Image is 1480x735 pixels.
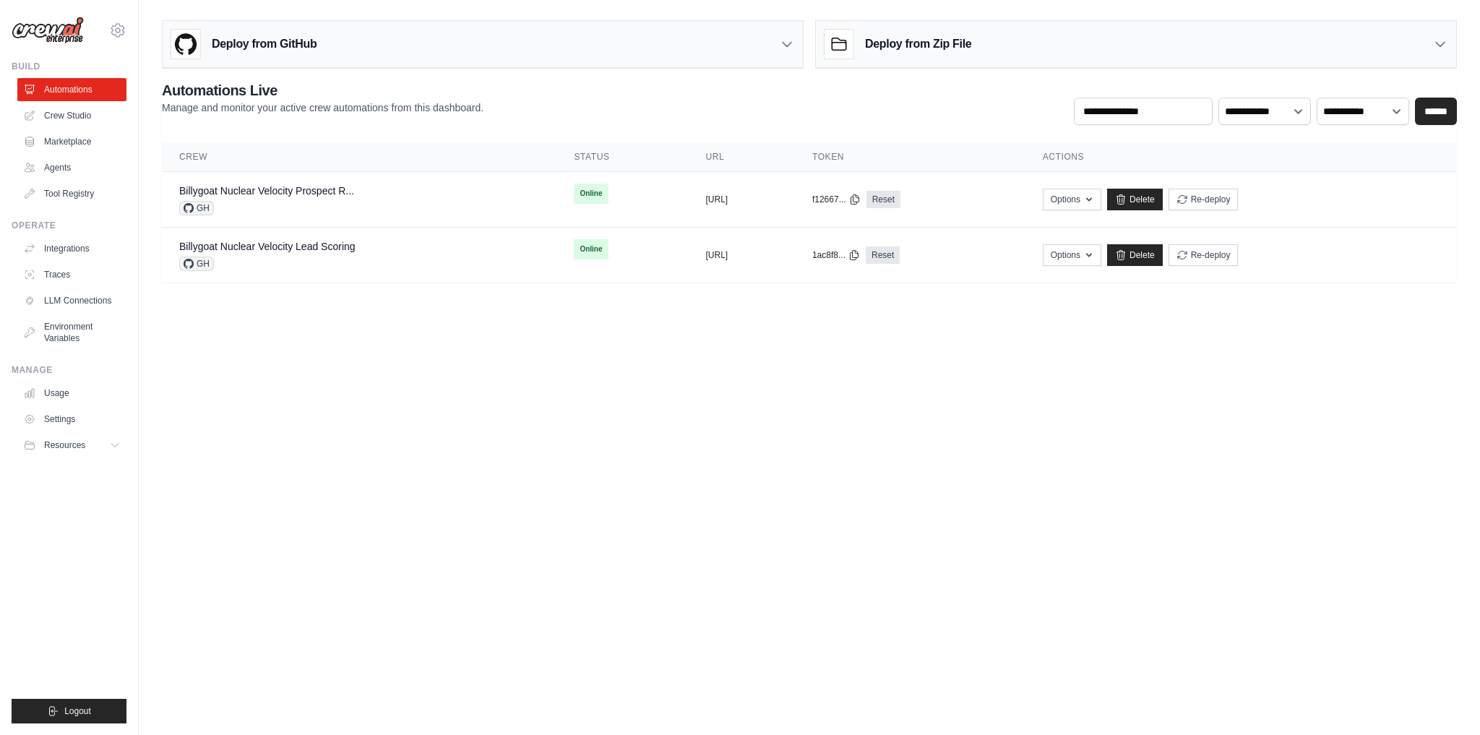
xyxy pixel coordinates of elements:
[812,194,861,205] button: f12667...
[865,35,971,53] h3: Deploy from Zip File
[1043,244,1101,266] button: Options
[1025,142,1457,172] th: Actions
[12,61,126,72] div: Build
[17,315,126,350] a: Environment Variables
[17,78,126,101] a: Automations
[574,239,608,259] span: Online
[1107,189,1163,210] a: Delete
[64,705,91,717] span: Logout
[162,142,556,172] th: Crew
[179,185,354,197] a: Billygoat Nuclear Velocity Prospect R...
[17,104,126,127] a: Crew Studio
[866,191,900,208] a: Reset
[12,699,126,723] button: Logout
[795,142,1025,172] th: Token
[17,156,126,179] a: Agents
[162,100,483,115] p: Manage and monitor your active crew automations from this dashboard.
[1169,189,1239,210] button: Re-deploy
[17,289,126,312] a: LLM Connections
[688,142,794,172] th: URL
[17,130,126,153] a: Marketplace
[12,220,126,231] div: Operate
[171,30,200,59] img: GitHub Logo
[17,237,126,260] a: Integrations
[17,434,126,457] button: Resources
[1107,244,1163,266] a: Delete
[866,246,900,264] a: Reset
[1043,189,1101,210] button: Options
[212,35,317,53] h3: Deploy from GitHub
[44,439,85,451] span: Resources
[179,201,214,215] span: GH
[17,263,126,286] a: Traces
[162,80,483,100] h2: Automations Live
[17,382,126,405] a: Usage
[1169,244,1239,266] button: Re-deploy
[179,257,214,271] span: GH
[556,142,688,172] th: Status
[574,184,608,204] span: Online
[12,364,126,376] div: Manage
[17,182,126,205] a: Tool Registry
[12,17,84,44] img: Logo
[812,249,860,261] button: 1ac8f8...
[17,408,126,431] a: Settings
[179,241,356,252] a: Billygoat Nuclear Velocity Lead Scoring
